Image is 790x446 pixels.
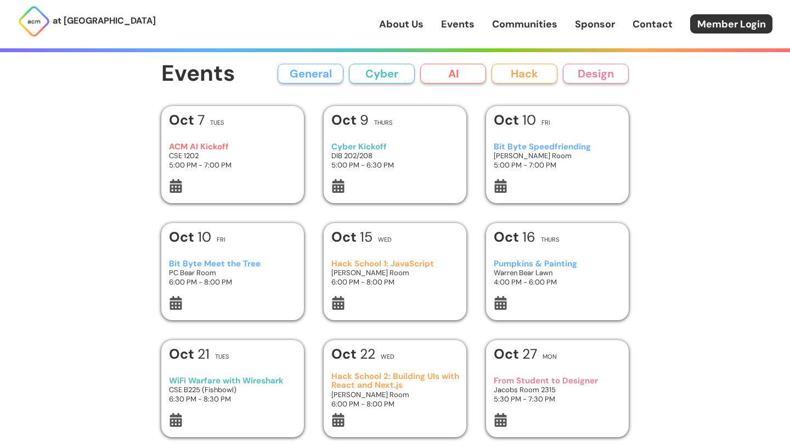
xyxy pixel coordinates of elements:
h3: 5:00 PM - 7:00 PM [169,160,297,170]
button: General [278,64,343,83]
b: Oct [494,111,522,129]
button: AI [420,64,486,83]
h2: Wed [381,354,394,360]
h1: Events [161,62,235,86]
a: Contact [633,17,673,31]
h3: Hack School 1: JavaScript [331,259,459,269]
h1: 27 [494,347,537,361]
h2: Fri [217,237,225,243]
h3: 6:00 PM - 8:00 PM [169,277,297,287]
button: Hack [492,64,557,83]
b: Oct [169,345,198,363]
b: Oct [494,345,522,363]
a: Member Login [690,14,772,34]
h3: Warren Bear Lawn [494,268,622,277]
h3: 6:30 PM - 8:30 PM [169,394,297,404]
h1: 22 [331,347,375,361]
h3: Jacobs Room 2315 [494,385,622,394]
h1: 10 [169,230,211,244]
img: ACM Logo [18,5,50,38]
a: at [GEOGRAPHIC_DATA] [18,5,156,38]
h1: 10 [494,113,536,127]
h2: Tues [210,120,224,126]
h3: 6:00 PM - 8:00 PM [331,399,459,409]
h3: 5:00 PM - 7:00 PM [494,160,622,170]
h1: 7 [169,113,205,127]
h3: 5:30 PM - 7:30 PM [494,394,622,404]
h3: Hack School 2: Building UIs with React and Next.js [331,372,459,390]
h2: Thurs [374,120,392,126]
h1: 16 [494,230,535,244]
b: Oct [331,228,360,246]
h3: Pumpkins & Painting [494,259,622,269]
h2: Fri [541,120,550,126]
h3: PC Bear Room [169,268,297,277]
a: Sponsor [575,17,615,31]
h3: 6:00 PM - 8:00 PM [331,277,459,287]
h3: CSE B225 (Fishbowl) [169,385,297,394]
h3: [PERSON_NAME] Room [494,151,622,160]
h3: Bit Byte Meet the Tree [169,259,297,269]
p: at [GEOGRAPHIC_DATA] [53,14,156,28]
b: Oct [331,111,360,129]
b: Oct [494,228,522,246]
a: About Us [379,17,424,31]
h3: DIB 202/208 [331,151,459,160]
button: Design [563,64,629,83]
h3: 4:00 PM - 6:00 PM [494,277,622,287]
h1: 9 [331,113,369,127]
h2: Mon [543,354,557,360]
a: Events [441,17,475,31]
h2: Wed [378,237,392,243]
b: Oct [169,111,198,129]
button: Cyber [349,64,415,83]
h2: Thurs [541,237,559,243]
h3: Cyber Kickoff [331,142,459,152]
h3: WiFi Warfare with Wireshark [169,376,297,386]
b: Oct [169,228,198,246]
h3: [PERSON_NAME] Room [331,390,459,399]
h3: CSE 1202 [169,151,297,160]
h2: Tues [215,354,229,360]
a: Communities [492,17,557,31]
h3: 5:00 PM - 6:30 PM [331,160,459,170]
h3: [PERSON_NAME] Room [331,268,459,277]
h3: From Student to Designer [494,376,622,386]
h3: Bit Byte Speedfriending [494,142,622,152]
h1: 21 [169,347,210,361]
b: Oct [331,345,360,363]
h1: 15 [331,230,373,244]
h3: ACM AI Kickoff [169,142,297,152]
